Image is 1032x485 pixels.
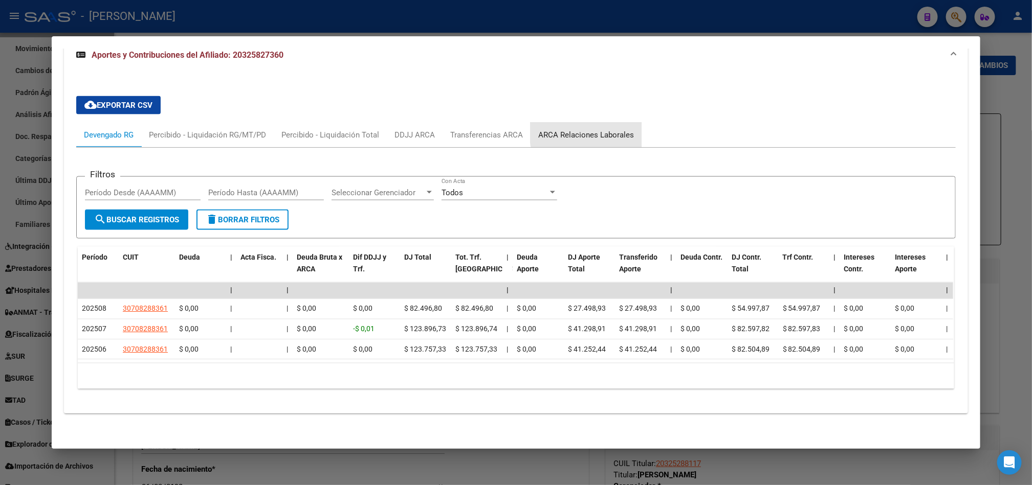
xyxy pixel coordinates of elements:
[619,253,657,273] span: Transferido Aporte
[680,325,700,333] span: $ 0,00
[619,325,657,333] span: $ 41.298,91
[670,286,672,294] span: |
[287,325,288,333] span: |
[353,253,386,273] span: Dif DDJJ y Trf.
[834,253,836,262] span: |
[844,325,864,333] span: $ 0,00
[732,305,770,313] span: $ 54.997,87
[179,345,199,354] span: $ 0,00
[783,325,821,333] span: $ 82.597,83
[502,247,513,292] datatable-header-cell: |
[891,247,942,292] datatable-header-cell: Intereses Aporte
[732,325,770,333] span: $ 82.597,82
[76,96,161,114] button: Exportar CSV
[844,253,875,273] span: Intereses Contr.
[175,247,226,292] datatable-header-cell: Deuda
[226,247,236,292] datatable-header-cell: |
[281,129,379,141] div: Percibido - Liquidación Total
[947,253,949,262] span: |
[64,72,968,414] div: Aportes y Contribuciones del Afiliado: 20325827360
[119,247,175,292] datatable-header-cell: CUIT
[64,39,968,72] mat-expansion-panel-header: Aportes y Contribuciones del Afiliado: 20325827360
[297,253,342,273] span: Deuda Bruta x ARCA
[619,345,657,354] span: $ 41.252,44
[953,247,1004,292] datatable-header-cell: Contr. Empresa
[507,286,509,294] span: |
[507,253,509,262] span: |
[670,325,672,333] span: |
[400,247,451,292] datatable-header-cell: DJ Total
[123,253,139,262] span: CUIT
[85,210,188,230] button: Buscar Registros
[783,345,821,354] span: $ 82.504,89
[779,247,830,292] datatable-header-cell: Trf Contr.
[834,345,836,354] span: |
[517,305,536,313] span: $ 0,00
[568,325,606,333] span: $ 41.298,91
[404,253,431,262] span: DJ Total
[287,286,289,294] span: |
[82,305,106,313] span: 202508
[404,325,446,333] span: $ 123.896,73
[297,305,316,313] span: $ 0,00
[947,286,949,294] span: |
[783,253,814,262] span: Trf Contr.
[287,253,289,262] span: |
[895,253,926,273] span: Intereses Aporte
[517,253,539,273] span: Deuda Aporte
[94,213,106,225] mat-icon: search
[732,345,770,354] span: $ 82.504,89
[149,129,266,141] div: Percibido - Liquidación RG/MT/PD
[507,305,508,313] span: |
[538,129,634,141] div: ARCA Relaciones Laborales
[287,305,288,313] span: |
[82,325,106,333] span: 202507
[206,213,218,225] mat-icon: delete
[179,253,200,262] span: Deuda
[297,345,316,354] span: $ 0,00
[568,253,600,273] span: DJ Aporte Total
[206,215,279,224] span: Borrar Filtros
[179,325,199,333] span: $ 0,00
[293,247,349,292] datatable-header-cell: Deuda Bruta x ARCA
[568,345,606,354] span: $ 41.252,44
[230,345,232,354] span: |
[179,305,199,313] span: $ 0,00
[92,50,283,60] span: Aportes y Contribuciones del Afiliado: 20325827360
[455,253,525,273] span: Tot. Trf. [GEOGRAPHIC_DATA]
[297,325,316,333] span: $ 0,00
[947,305,948,313] span: |
[84,101,152,110] span: Exportar CSV
[997,450,1022,475] div: Open Intercom Messenger
[230,305,232,313] span: |
[507,345,508,354] span: |
[230,325,232,333] span: |
[84,99,97,111] mat-icon: cloud_download
[394,129,435,141] div: DDJJ ARCA
[353,345,372,354] span: $ 0,00
[78,247,119,292] datatable-header-cell: Período
[82,253,107,262] span: Período
[947,325,948,333] span: |
[123,305,168,313] span: 30708288361
[834,286,836,294] span: |
[728,247,779,292] datatable-header-cell: DJ Contr. Total
[680,345,700,354] span: $ 0,00
[349,247,400,292] datatable-header-cell: Dif DDJJ y Trf.
[670,345,672,354] span: |
[517,325,536,333] span: $ 0,00
[455,305,493,313] span: $ 82.496,80
[230,286,232,294] span: |
[840,247,891,292] datatable-header-cell: Intereses Contr.
[404,305,442,313] span: $ 82.496,80
[94,215,179,224] span: Buscar Registros
[404,345,446,354] span: $ 123.757,33
[287,345,288,354] span: |
[450,129,523,141] div: Transferencias ARCA
[670,253,672,262] span: |
[236,247,282,292] datatable-header-cell: Acta Fisca.
[230,253,232,262] span: |
[670,305,672,313] span: |
[240,253,276,262] span: Acta Fisca.
[830,247,840,292] datatable-header-cell: |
